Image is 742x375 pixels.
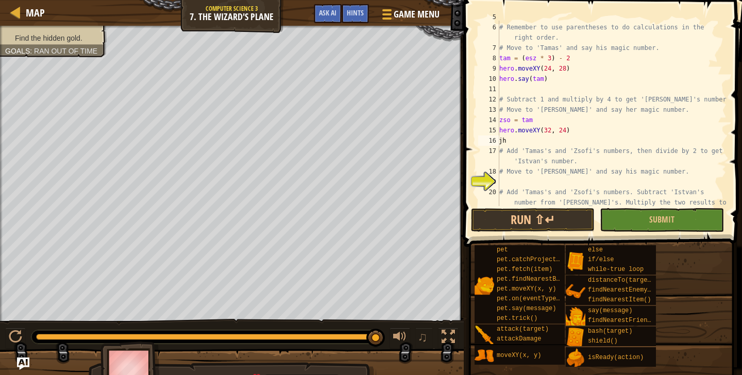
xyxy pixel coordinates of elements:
span: while-true loop [588,266,644,273]
span: Hints [347,8,364,18]
li: Find the hidden gold. [5,33,99,43]
div: 13 [478,105,499,115]
span: findNearestFriend() [588,317,659,324]
span: shield() [588,337,618,345]
div: 14 [478,115,499,125]
span: bash(target) [588,328,632,335]
span: Map [26,6,45,20]
img: portrait.png [475,346,494,366]
span: ♫ [417,329,428,345]
button: Ask AI [17,357,29,370]
span: attack(target) [497,326,549,333]
span: findNearestEnemy() [588,286,655,294]
span: pet.fetch(item) [497,266,552,273]
span: isReady(action) [588,354,644,361]
img: portrait.png [566,328,585,347]
span: Ran out of time [34,47,97,55]
button: Submit [600,208,723,232]
span: Goals [5,47,30,55]
span: pet.findNearestByType(type) [497,276,597,283]
span: : [30,47,34,55]
button: ♫ [415,328,433,349]
div: 10 [478,74,499,84]
div: 17 [478,146,499,166]
span: pet.moveXY(x, y) [497,285,556,293]
span: pet.catchProjectile(arrow) [497,256,593,263]
span: pet [497,246,508,253]
span: Submit [649,214,674,225]
span: else [588,246,603,253]
button: Toggle fullscreen [438,328,459,349]
button: Ask AI [314,4,342,23]
span: Ask AI [319,8,336,18]
span: distanceTo(target) [588,277,655,284]
div: 11 [478,84,499,94]
span: Game Menu [394,8,440,21]
img: portrait.png [566,251,585,271]
div: 6 [478,22,499,43]
span: attackDamage [497,335,541,343]
span: moveXY(x, y) [497,352,541,359]
div: 8 [478,53,499,63]
span: pet.trick() [497,315,537,322]
div: 15 [478,125,499,135]
span: findNearestItem() [588,296,651,303]
div: 5 [478,12,499,22]
span: Find the hidden gold. [15,34,82,42]
button: Game Menu [374,4,446,28]
div: 19 [478,177,499,187]
button: ⌘ + P: Play [5,328,26,349]
div: 9 [478,63,499,74]
img: portrait.png [566,282,585,301]
button: Run ⇧↵ [471,208,595,232]
div: 12 [478,94,499,105]
span: say(message) [588,307,632,314]
span: pet.say(message) [497,305,556,312]
img: portrait.png [475,276,494,295]
button: Adjust volume [390,328,410,349]
img: portrait.png [566,348,585,368]
div: 20 [478,187,499,218]
span: pet.on(eventType, handler) [497,295,593,302]
div: 16 [478,135,499,146]
img: portrait.png [566,307,585,327]
img: portrait.png [475,326,494,345]
span: if/else [588,256,614,263]
div: 18 [478,166,499,177]
a: Map [21,6,45,20]
div: 7 [478,43,499,53]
